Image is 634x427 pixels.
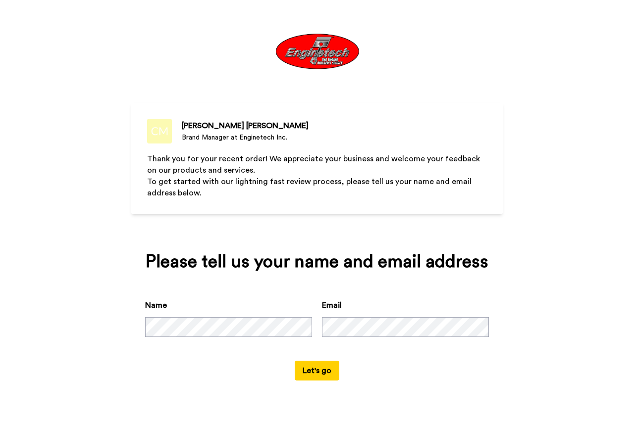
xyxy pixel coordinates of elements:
[182,133,309,142] div: Brand Manager at Enginetech Inc.
[145,252,489,272] div: Please tell us your name and email address
[147,119,172,143] img: Brand Manager at Enginetech Inc.
[274,32,360,71] img: https://cdn.bonjoro.com/media/ca6f6dcc-0ebf-494b-957d-5bafe8b36761/fcd6dabc-fd24-4a8b-87ba-34f5cf...
[147,155,482,174] span: Thank you for your recent order! We appreciate your business and welcome your feedback on our pro...
[145,299,167,311] label: Name
[322,299,342,311] label: Email
[295,361,339,380] button: Let's go
[147,178,474,197] span: To get started with our lightning fast review process, please tell us your name and email address...
[182,120,309,132] div: [PERSON_NAME] [PERSON_NAME]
